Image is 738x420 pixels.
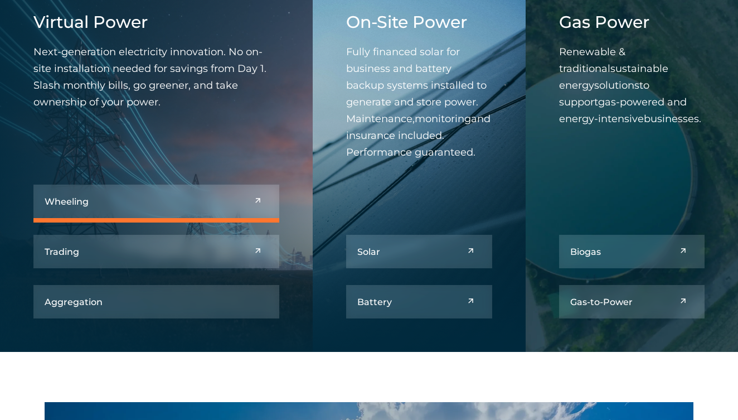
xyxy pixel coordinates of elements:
span: and insurance included. Performance guaranteed. [346,113,491,158]
span: Next-generation electricity innovation. No on-site installation needed for savings from Day 1. Sl... [33,46,266,108]
span: gas-powered and energy-intensive [559,96,687,125]
span: solutions [594,79,639,91]
span: monitoring [415,113,471,125]
span: Renewable & traditional [559,46,625,75]
h4: Virtual Power [33,12,279,32]
h5: Aggregation [45,297,103,307]
span: solar for business and battery backup [346,46,460,91]
span: businesses. [644,113,701,125]
h4: On-Site Power [346,12,492,32]
span: Fully financed [346,46,417,58]
span: systems installed to generate and store power. Maintenance, [346,79,487,125]
span: sustainable energy [559,62,668,91]
h4: Gas Power [559,12,705,32]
